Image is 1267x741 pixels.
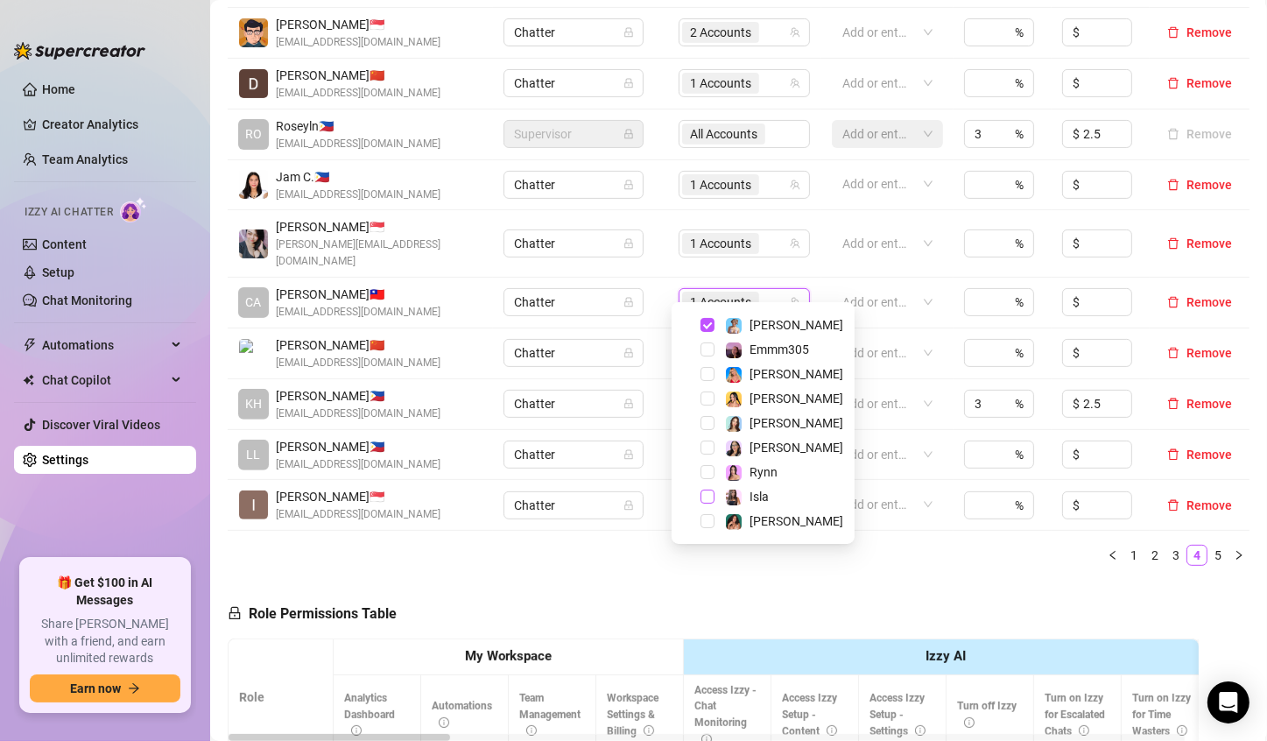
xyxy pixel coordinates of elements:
span: team [790,78,800,88]
span: [PERSON_NAME] 🇨🇳 [276,66,440,85]
span: delete [1167,398,1179,410]
button: Earn nowarrow-right [30,674,180,702]
span: info-circle [526,725,537,736]
a: Content [42,237,87,251]
img: Emmm305 [726,342,742,358]
span: Remove [1186,346,1232,360]
li: 4 [1186,545,1207,566]
span: 🎁 Get $100 in AI Messages [30,575,180,609]
img: Dane Elle [239,69,268,98]
img: Ashley [726,367,742,383]
span: CA [246,293,262,312]
span: Select tree node [700,465,714,479]
span: left [1108,550,1118,561]
span: info-circle [439,717,449,728]
span: Izzy AI Chatter [25,204,113,221]
span: 2 Accounts [690,23,751,42]
button: Remove [1160,233,1239,254]
a: 5 [1208,546,1228,565]
span: Chatter [514,70,633,96]
strong: Izzy AI [926,648,967,664]
span: Turn on Izzy for Time Wasters [1132,692,1191,737]
span: Analytics Dashboard [344,692,395,737]
h5: Role Permissions Table [228,603,397,625]
span: [PERSON_NAME] [750,392,843,406]
li: 3 [1165,545,1186,566]
button: Remove [1160,495,1239,516]
span: 1 Accounts [682,292,759,313]
a: 4 [1187,546,1207,565]
img: AI Chatter [120,197,147,222]
span: Automations [432,700,492,729]
span: lock [228,606,242,620]
a: Discover Viral Videos [42,418,160,432]
span: [PERSON_NAME] 🇸🇬 [276,217,482,236]
a: 3 [1166,546,1186,565]
span: 1 Accounts [690,74,751,93]
span: Team Management [519,692,581,737]
span: [PERSON_NAME] 🇸🇬 [276,487,440,506]
span: 1 Accounts [690,293,751,312]
button: left [1102,545,1123,566]
span: team [790,297,800,307]
span: Remove [1186,76,1232,90]
span: Remove [1186,448,1232,462]
span: info-circle [915,725,926,736]
span: Select tree node [700,342,714,356]
span: Remove [1186,178,1232,192]
span: info-circle [351,725,362,736]
span: [PERSON_NAME] [750,441,843,455]
button: Remove [1160,22,1239,43]
span: 2 Accounts [682,22,759,43]
span: Workspace Settings & Billing [607,692,658,737]
span: [PERSON_NAME] 🇸🇬 [276,15,440,34]
span: [EMAIL_ADDRESS][DOMAIN_NAME] [276,355,440,371]
span: Roseyln 🇵🇭 [276,116,440,136]
span: Turn on Izzy for Escalated Chats [1045,692,1105,737]
span: [EMAIL_ADDRESS][DOMAIN_NAME] [276,187,440,203]
img: Jasmine [726,514,742,530]
li: Previous Page [1102,545,1123,566]
span: 1 Accounts [682,73,759,94]
span: Remove [1186,25,1232,39]
a: Creator Analytics [42,110,182,138]
span: Turn off Izzy [957,700,1017,729]
img: Vanessa [726,318,742,334]
span: delete [1167,347,1179,359]
span: lock [623,27,634,38]
span: lock [623,129,634,139]
span: Chatter [514,289,633,315]
span: Supervisor [514,121,633,147]
span: team [790,27,800,38]
span: [EMAIL_ADDRESS][DOMAIN_NAME] [276,506,440,523]
span: info-circle [1177,725,1187,736]
span: LL [247,445,261,464]
span: RO [245,124,262,144]
span: Chat Copilot [42,366,166,394]
a: Team Analytics [42,152,128,166]
span: [PERSON_NAME] [750,318,843,332]
button: Remove [1160,292,1239,313]
span: delete [1167,179,1179,191]
span: [EMAIL_ADDRESS][DOMAIN_NAME] [276,136,440,152]
span: [EMAIL_ADDRESS][DOMAIN_NAME] [276,85,440,102]
a: Home [42,82,75,96]
span: [EMAIL_ADDRESS][DOMAIN_NAME] [276,34,440,51]
li: Next Page [1228,545,1249,566]
span: lock [623,297,634,307]
img: Rynn [726,465,742,481]
span: Select tree node [700,318,714,332]
span: Jam C. 🇵🇭 [276,167,440,187]
button: Remove [1160,123,1239,145]
span: info-circle [964,717,975,728]
img: conan bez [239,18,268,47]
span: [PERSON_NAME] [750,416,843,430]
span: 1 Accounts [682,233,759,254]
span: lock [623,238,634,249]
span: team [790,180,800,190]
span: Earn now [70,681,121,695]
span: info-circle [827,725,837,736]
span: Share [PERSON_NAME] with a friend, and earn unlimited rewards [30,616,180,667]
span: Emmm305 [750,342,809,356]
strong: My Workspace [465,648,552,664]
